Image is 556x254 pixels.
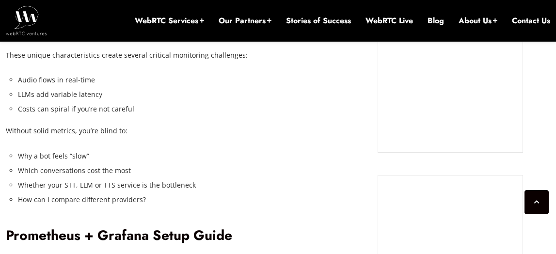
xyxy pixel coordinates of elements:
a: WebRTC Services [135,16,204,26]
p: Without solid metrics, you’re blind to: [6,124,363,138]
li: Audio flows in real-time [18,73,363,87]
a: WebRTC Live [365,16,413,26]
a: Contact Us [512,16,550,26]
li: Why a bot feels “slow” [18,149,363,163]
li: Costs can spiral if you’re not careful [18,102,363,116]
img: WebRTC.ventures [6,6,47,35]
h2: Prometheus + Grafana Setup Guide [6,227,363,244]
li: Which conversations cost the most [18,163,363,178]
li: Whether your STT, LLM or TTS service is the bottleneck [18,178,363,192]
p: These unique characteristics create several critical monitoring challenges: [6,48,363,63]
a: Stories of Success [286,16,351,26]
a: Our Partners [219,16,271,26]
a: Blog [428,16,444,26]
iframe: Embedded CTA [388,8,513,143]
li: How can I compare different providers? [18,192,363,207]
a: About Us [459,16,497,26]
li: LLMs add variable latency [18,87,363,102]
